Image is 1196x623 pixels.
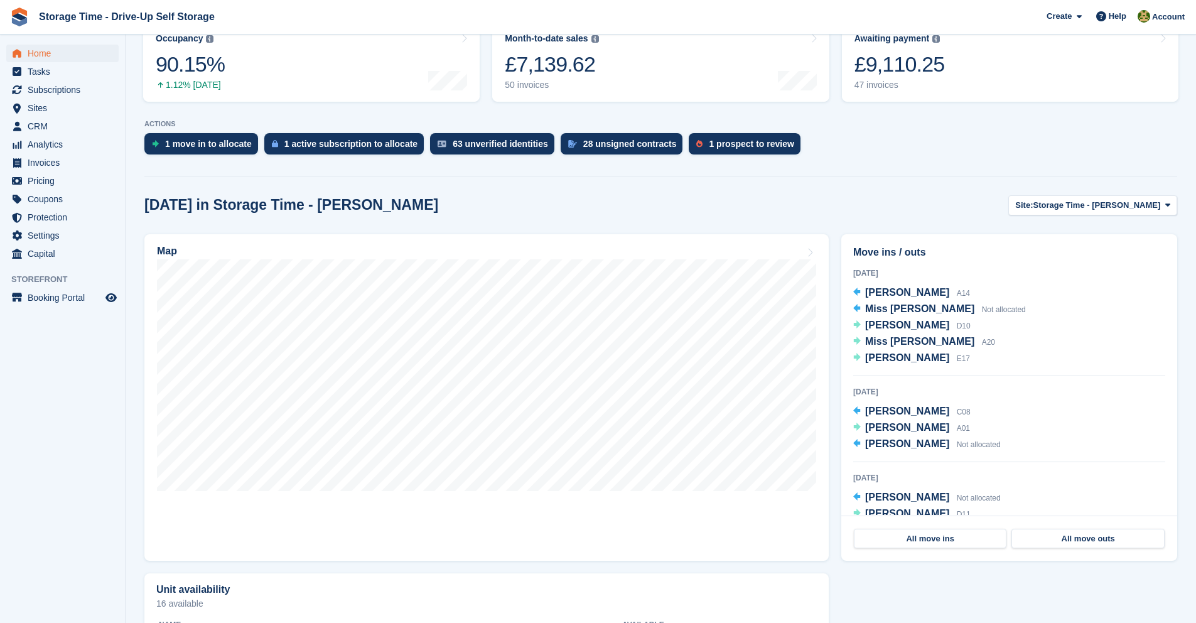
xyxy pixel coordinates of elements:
a: menu [6,117,119,135]
div: 90.15% [156,51,225,77]
div: 1.12% [DATE] [156,80,225,90]
img: prospect-51fa495bee0391a8d652442698ab0144808aea92771e9ea1ae160a38d050c398.svg [696,140,703,148]
span: Pricing [28,172,103,190]
a: [PERSON_NAME] A01 [853,420,970,436]
span: [PERSON_NAME] [865,352,949,363]
span: CRM [28,117,103,135]
span: Invoices [28,154,103,171]
a: menu [6,136,119,153]
img: move_ins_to_allocate_icon-fdf77a2bb77ea45bf5b3d319d69a93e2d87916cf1d5bf7949dd705db3b84f3ca.svg [152,140,159,148]
h2: [DATE] in Storage Time - [PERSON_NAME] [144,197,438,214]
span: E17 [957,354,970,363]
a: Storage Time - Drive-Up Self Storage [34,6,220,27]
a: 28 unsigned contracts [561,133,689,161]
a: menu [6,99,119,117]
a: [PERSON_NAME] Not allocated [853,490,1001,506]
div: Occupancy [156,33,203,44]
span: Protection [28,209,103,226]
div: Month-to-date sales [505,33,588,44]
div: 1 move in to allocate [165,139,252,149]
a: Miss [PERSON_NAME] A20 [853,334,995,350]
a: menu [6,45,119,62]
a: [PERSON_NAME] A14 [853,285,970,301]
span: Booking Portal [28,289,103,306]
span: Miss [PERSON_NAME] [865,336,974,347]
div: [DATE] [853,268,1165,279]
a: menu [6,289,119,306]
span: [PERSON_NAME] [865,508,949,519]
a: Preview store [104,290,119,305]
a: menu [6,63,119,80]
a: menu [6,172,119,190]
a: [PERSON_NAME] D11 [853,506,971,523]
button: Site: Storage Time - [PERSON_NAME] [1008,195,1177,216]
span: Miss [PERSON_NAME] [865,303,974,314]
span: A20 [982,338,995,347]
span: [PERSON_NAME] [865,406,949,416]
div: 63 unverified identities [453,139,548,149]
span: Not allocated [957,440,1001,449]
a: menu [6,209,119,226]
span: [PERSON_NAME] [865,492,949,502]
span: Not allocated [957,494,1001,502]
div: 28 unsigned contracts [583,139,677,149]
div: £9,110.25 [854,51,945,77]
div: 47 invoices [854,80,945,90]
img: Zain Sarwar [1138,10,1150,23]
div: Awaiting payment [854,33,930,44]
span: Subscriptions [28,81,103,99]
span: D11 [957,510,971,519]
div: [DATE] [853,386,1165,398]
a: menu [6,190,119,208]
span: Site: [1015,199,1033,212]
span: [PERSON_NAME] [865,287,949,298]
span: C08 [957,408,971,416]
a: 1 active subscription to allocate [264,133,430,161]
a: 63 unverified identities [430,133,561,161]
a: Month-to-date sales £7,139.62 50 invoices [492,22,829,102]
a: Occupancy 90.15% 1.12% [DATE] [143,22,480,102]
p: ACTIONS [144,120,1177,128]
span: Capital [28,245,103,263]
a: All move outs [1011,529,1164,549]
span: Storefront [11,273,125,286]
a: menu [6,227,119,244]
span: [PERSON_NAME] [865,422,949,433]
a: 1 prospect to review [689,133,806,161]
span: Settings [28,227,103,244]
img: stora-icon-8386f47178a22dfd0bd8f6a31ec36ba5ce8667c1dd55bd0f319d3a0aa187defe.svg [10,8,29,26]
div: £7,139.62 [505,51,598,77]
a: Miss [PERSON_NAME] Not allocated [853,301,1026,318]
span: Help [1109,10,1126,23]
img: contract_signature_icon-13c848040528278c33f63329250d36e43548de30e8caae1d1a13099fd9432cc5.svg [568,140,577,148]
a: [PERSON_NAME] Not allocated [853,436,1001,453]
a: menu [6,154,119,171]
p: 16 available [156,599,817,608]
span: A01 [957,424,970,433]
a: menu [6,81,119,99]
span: Coupons [28,190,103,208]
span: Home [28,45,103,62]
span: [PERSON_NAME] [865,438,949,449]
span: A14 [957,289,970,298]
span: Analytics [28,136,103,153]
span: [PERSON_NAME] [865,320,949,330]
a: [PERSON_NAME] C08 [853,404,971,420]
img: icon-info-grey-7440780725fd019a000dd9b08b2336e03edf1995a4989e88bcd33f0948082b44.svg [932,35,940,43]
div: 1 prospect to review [709,139,794,149]
span: Storage Time - [PERSON_NAME] [1033,199,1161,212]
a: menu [6,245,119,263]
div: [DATE] [853,472,1165,484]
h2: Move ins / outs [853,245,1165,260]
img: icon-info-grey-7440780725fd019a000dd9b08b2336e03edf1995a4989e88bcd33f0948082b44.svg [591,35,599,43]
h2: Map [157,246,177,257]
span: D10 [957,322,971,330]
a: Awaiting payment £9,110.25 47 invoices [842,22,1178,102]
img: verify_identity-adf6edd0f0f0b5bbfe63781bf79b02c33cf7c696d77639b501bdc392416b5a36.svg [438,140,446,148]
img: active_subscription_to_allocate_icon-d502201f5373d7db506a760aba3b589e785aa758c864c3986d89f69b8ff3... [272,139,278,148]
span: Account [1152,11,1185,23]
div: 50 invoices [505,80,598,90]
span: Not allocated [982,305,1026,314]
a: All move ins [854,529,1006,549]
div: 1 active subscription to allocate [284,139,418,149]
